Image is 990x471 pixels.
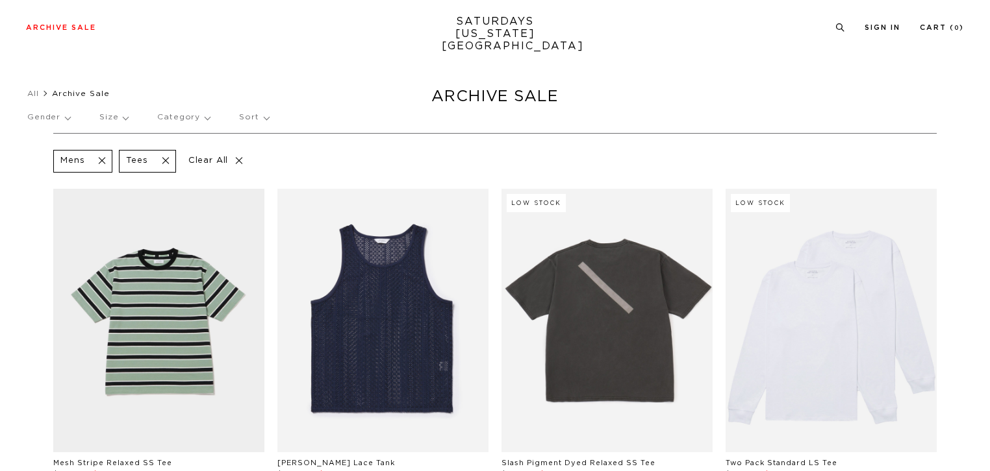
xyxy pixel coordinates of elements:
span: Archive Sale [52,90,110,97]
p: Category [157,103,210,132]
div: Low Stock [507,194,566,212]
a: [PERSON_NAME] Lace Tank [277,459,395,466]
a: Two Pack Standard LS Tee [726,459,837,466]
div: Low Stock [731,194,790,212]
p: Mens [60,156,84,167]
a: Cart (0) [920,24,964,31]
p: Sort [239,103,268,132]
a: Mesh Stripe Relaxed SS Tee [53,459,172,466]
a: Sign In [865,24,900,31]
p: Gender [27,103,70,132]
small: 0 [954,25,959,31]
a: Slash Pigment Dyed Relaxed SS Tee [501,459,655,466]
p: Size [99,103,128,132]
p: Clear All [183,150,249,173]
p: Tees [126,156,147,167]
a: SATURDAYS[US_STATE][GEOGRAPHIC_DATA] [442,16,549,53]
a: Archive Sale [26,24,96,31]
a: All [27,90,39,97]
